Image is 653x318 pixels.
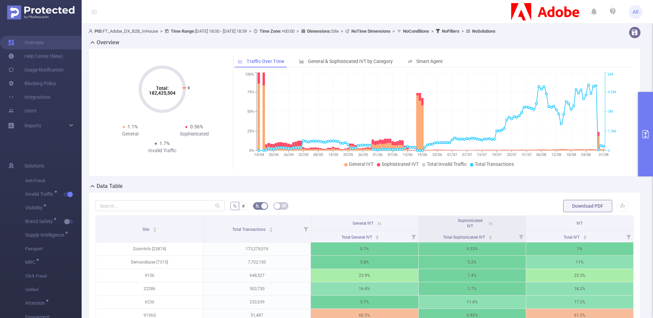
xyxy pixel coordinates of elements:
tspan: 0% [249,148,254,153]
tspan: 1.5M [608,129,616,133]
p: 232,639 [203,296,311,308]
span: Total IVT [564,235,581,240]
p: 11% [526,256,633,269]
p: 7,702,150 [203,256,311,269]
span: > [390,29,397,34]
b: Time Range: [171,29,195,34]
span: FT_Adobe_DX_B2B_InHouse [DATE] 18:00 - [DATE] 18:59 +00:00 [88,29,496,34]
span: Sophisticated IVT [382,161,419,167]
tspan: 20/05 [343,153,353,157]
span: General IVT [349,161,373,167]
span: AR [633,5,639,19]
tspan: 75% [247,90,254,94]
tspan: 01/06 [373,153,383,157]
tspan: 14/05 [328,153,338,157]
p: 503,730 [203,282,311,295]
span: Anti-Fraud [25,174,82,188]
img: Protected Media [7,5,74,19]
tspan: 08/05 [313,153,323,157]
tspan: 25/07 [506,153,516,157]
p: 16.4% [311,282,418,295]
tspan: 4.5M [608,90,616,94]
i: icon: bar-chart [299,59,304,64]
i: Filter menu [624,231,633,242]
div: Sort [269,226,273,230]
span: MRC [25,260,38,265]
b: No Conditions [403,29,429,34]
p: 5.8% [311,256,418,269]
span: Unified [25,283,82,297]
span: Attention [25,301,47,305]
div: Sort [583,234,587,238]
i: icon: caret-down [375,237,379,239]
p: 11.6% [419,296,526,308]
p: 22286 [96,282,203,295]
p: 1.4% [419,269,526,282]
i: icon: bg-colors [255,204,259,208]
tspan: 0 [608,148,610,153]
i: icon: caret-down [583,237,587,239]
h2: Data Table [97,182,123,190]
span: Site [143,227,150,232]
i: Filter menu [409,231,418,242]
tspan: 25% [247,129,254,133]
span: Sophisticated IVT [458,218,483,228]
p: 0.7% [311,242,418,255]
span: 0.56% [190,124,203,129]
i: icon: caret-up [489,234,492,236]
b: No Filters [442,29,459,34]
button: Download PDF [563,200,612,212]
span: Smart Agent [416,59,443,64]
tspan: 20/04 [269,153,279,157]
tspan: 3M [608,110,613,114]
div: Sophisticated [162,130,226,138]
i: icon: caret-down [489,237,492,239]
span: Total General IVT [341,235,373,240]
tspan: 13/07 [477,153,487,157]
tspan: 02/05 [298,153,308,157]
div: Sort [375,234,379,238]
span: Passport [25,242,82,256]
i: icon: caret-up [269,226,273,228]
tspan: 31/07 [521,153,531,157]
span: > [295,29,301,34]
span: # [242,203,245,209]
input: Search... [96,200,225,211]
p: 17.2% [526,296,633,308]
i: icon: caret-down [269,229,273,231]
div: Sort [488,234,492,238]
p: 648,527 [203,269,311,282]
span: > [429,29,436,34]
b: No Solutions [472,29,496,34]
tspan: 6M [608,73,613,77]
tspan: 31/08 [598,153,608,157]
tspan: 19/06 [417,153,427,157]
i: icon: user [88,29,95,33]
span: Site [307,29,339,34]
b: Time Zone: [259,29,282,34]
span: > [158,29,165,34]
tspan: 07/07 [462,153,472,157]
span: Brand Safety [25,219,55,224]
b: No Time Dimensions [351,29,390,34]
i: Filter menu [516,231,526,242]
i: icon: caret-up [375,234,379,236]
tspan: 13/06 [402,153,412,157]
tspan: 07/06 [388,153,398,157]
i: icon: line-chart [238,59,243,64]
p: 1% [526,242,633,255]
span: > [339,29,345,34]
b: PID: [95,29,103,34]
span: Supply Intelligence [25,233,67,237]
tspan: Total: [156,85,169,91]
p: ZoomInfo [25874] [96,242,203,255]
span: Total Invalid Traffic [427,161,467,167]
p: 9156 [96,269,203,282]
i: Filter menu [301,216,311,242]
span: 1.7% [160,141,170,146]
span: > [247,29,253,34]
a: Users [8,104,36,117]
tspan: 06/08 [536,153,546,157]
p: 25.3% [526,269,633,282]
span: Traffic Over Time [247,59,284,64]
